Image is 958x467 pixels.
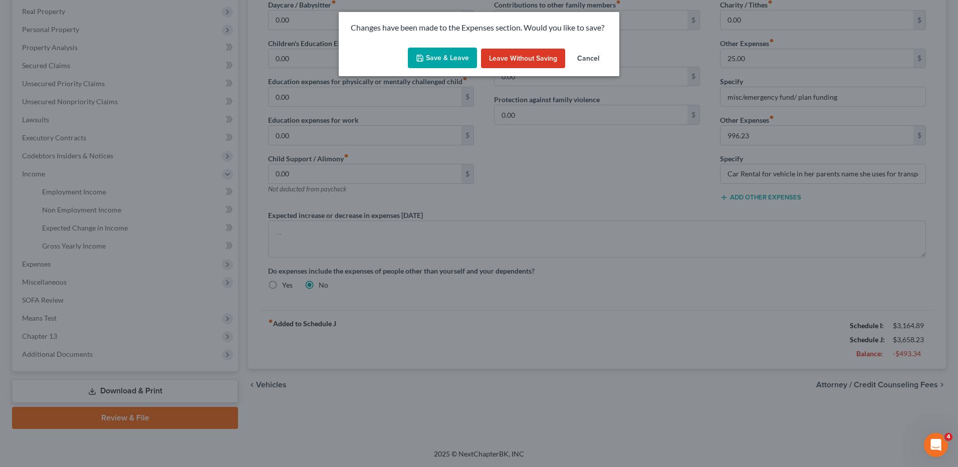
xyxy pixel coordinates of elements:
iframe: Intercom live chat [924,433,948,457]
button: Leave without Saving [481,49,565,69]
button: Cancel [569,49,607,69]
p: Changes have been made to the Expenses section. Would you like to save? [351,22,607,34]
button: Save & Leave [408,48,477,69]
span: 4 [944,433,952,441]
